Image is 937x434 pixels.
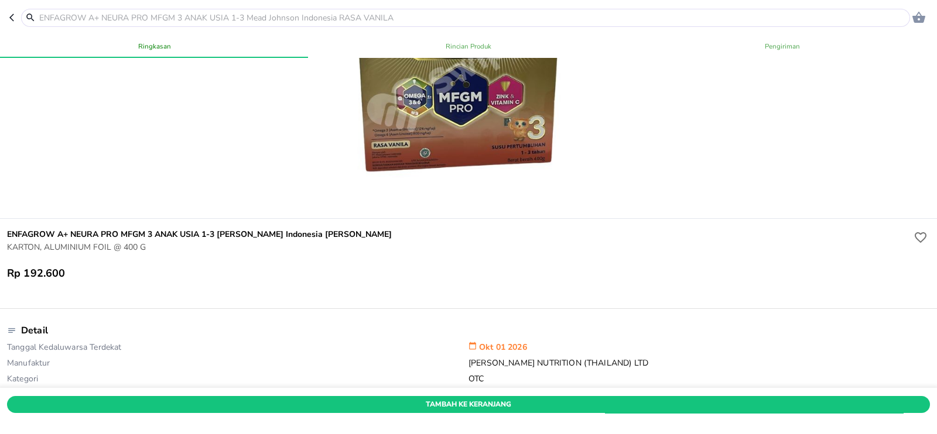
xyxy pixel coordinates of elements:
p: Tanggal Kedaluwarsa Terdekat [7,342,468,357]
h6: ENFAGROW A+ NEURA PRO MFGM 3 ANAK USIA 1-3 [PERSON_NAME] Indonesia [PERSON_NAME] [7,228,911,241]
span: Tambah Ke Keranjang [16,398,921,411]
p: Kategori [7,373,468,389]
span: Pengiriman [632,40,932,52]
span: Ringkasan [5,40,305,52]
p: Rp 192.600 [7,266,66,280]
p: [PERSON_NAME] NUTRITION (THAILAND) LTD [468,357,930,373]
input: ENFAGROW A+ NEURA PRO MFGM 3 ANAK USIA 1-3 Mead Johnson Indonesia RASA VANILA [38,12,907,24]
p: Detail [21,324,48,337]
button: Tambah Ke Keranjang [7,396,930,413]
p: Okt 01 2026 [468,342,930,357]
p: Manufaktur [7,357,468,373]
p: OTC [468,373,930,389]
p: KARTON, ALUMINIUM FOIL @ 400 G [7,241,911,253]
span: Rincian Produk [319,40,618,52]
div: DetailTanggal Kedaluwarsa TerdekatOkt 01 2026Manufaktur[PERSON_NAME] NUTRITION (THAILAND) LTDKate... [7,318,930,406]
